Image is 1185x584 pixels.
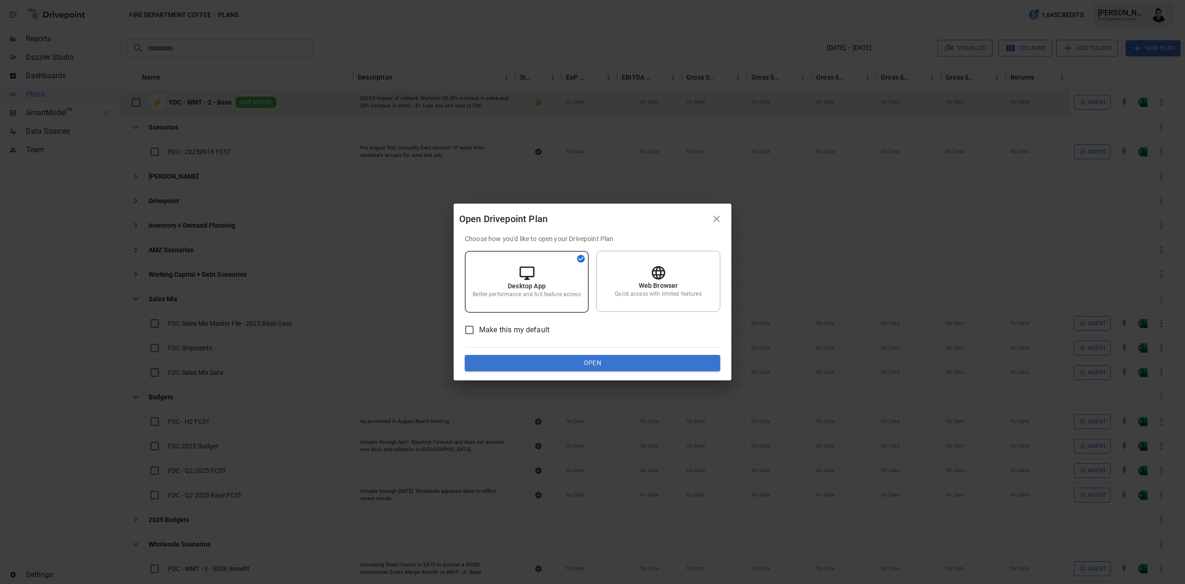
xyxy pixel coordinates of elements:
p: Quick access with limited features [615,290,701,298]
p: Desktop App [508,281,546,291]
p: Choose how you'd like to open your Drivepoint Plan [465,234,720,243]
p: Web Browser [639,281,678,290]
button: Open [465,355,720,372]
p: Better performance and full feature access [473,291,580,298]
div: Open Drivepoint Plan [459,211,707,226]
span: Make this my default [479,324,549,335]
